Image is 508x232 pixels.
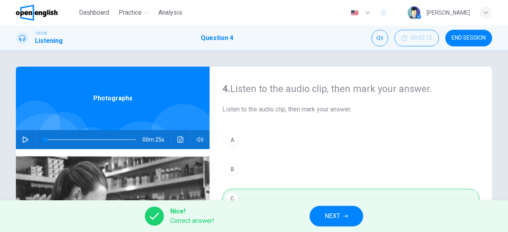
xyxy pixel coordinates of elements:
[394,30,439,46] div: Hide
[35,31,47,36] span: TOEIC®
[222,105,479,114] span: Listen to the audio clip, then mark your answer.
[222,82,479,95] h4: Listen to the audio clip, then mark your answer.
[427,8,470,17] div: [PERSON_NAME]
[445,30,492,46] button: END SESSION
[119,8,142,17] span: Practice
[79,8,109,17] span: Dashboard
[16,5,76,21] a: OpenEnglish logo
[408,6,420,19] img: Profile picture
[170,207,214,216] span: Nice!
[76,6,112,20] button: Dashboard
[142,130,171,149] span: 00m 25s
[93,94,133,103] span: Photographs
[155,6,185,20] button: Analysis
[452,35,486,41] span: END SESSION
[174,130,187,149] button: Click to see the audio transcription
[325,211,340,222] span: NEXT
[16,5,58,21] img: OpenEnglish logo
[35,36,63,46] h1: Listening
[310,206,363,226] button: NEXT
[158,8,182,17] span: Analysis
[350,10,360,16] img: en
[411,35,432,41] span: 00:02:12
[201,33,233,43] h1: Question 4
[371,30,388,46] div: Mute
[222,83,230,94] strong: 4.
[394,30,439,46] button: 00:02:12
[115,6,152,20] button: Practice
[170,216,214,226] span: Correct answer!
